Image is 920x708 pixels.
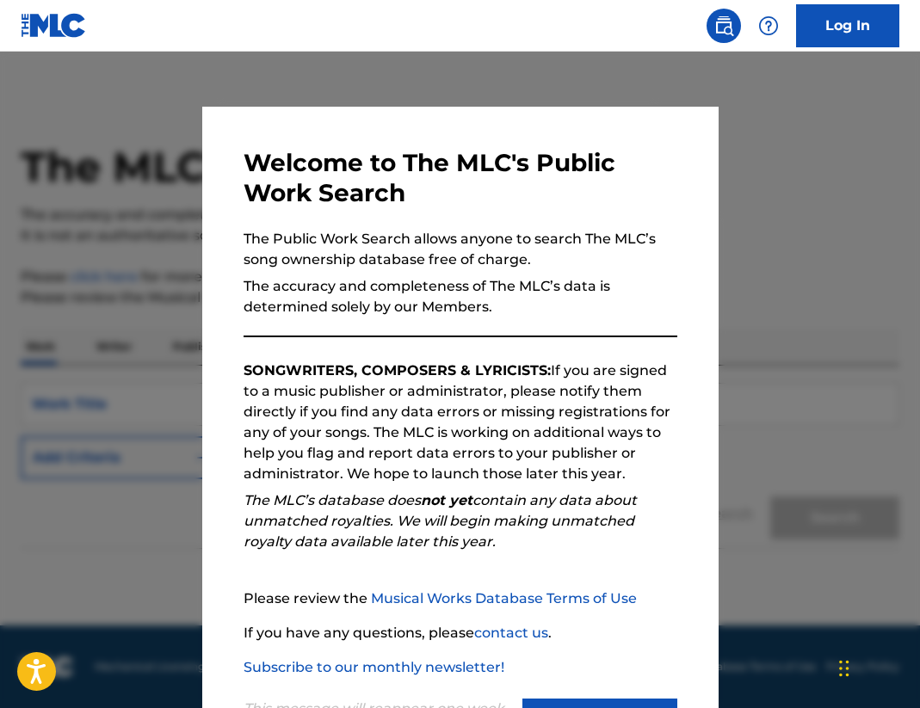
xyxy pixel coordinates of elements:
[371,590,637,606] a: Musical Works Database Terms of Use
[707,9,741,43] a: Public Search
[751,9,786,43] div: Help
[244,362,551,379] strong: SONGWRITERS, COMPOSERS & LYRICISTS:
[244,148,677,208] h3: Welcome to The MLC's Public Work Search
[796,4,899,47] a: Log In
[713,15,734,36] img: search
[244,360,677,484] p: If you are signed to a music publisher or administrator, please notify them directly if you find ...
[244,492,637,550] em: The MLC’s database does contain any data about unmatched royalties. We will begin making unmatche...
[244,229,677,270] p: The Public Work Search allows anyone to search The MLC’s song ownership database free of charge.
[21,13,87,38] img: MLC Logo
[244,659,504,675] a: Subscribe to our monthly newsletter!
[244,588,677,609] p: Please review the
[758,15,779,36] img: help
[474,625,548,641] a: contact us
[834,625,920,708] iframe: Chat Widget
[244,276,677,317] p: The accuracy and completeness of The MLC’s data is determined solely by our Members.
[421,492,472,508] strong: not yet
[244,623,677,643] p: If you have any questions, please .
[839,643,849,694] div: Drag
